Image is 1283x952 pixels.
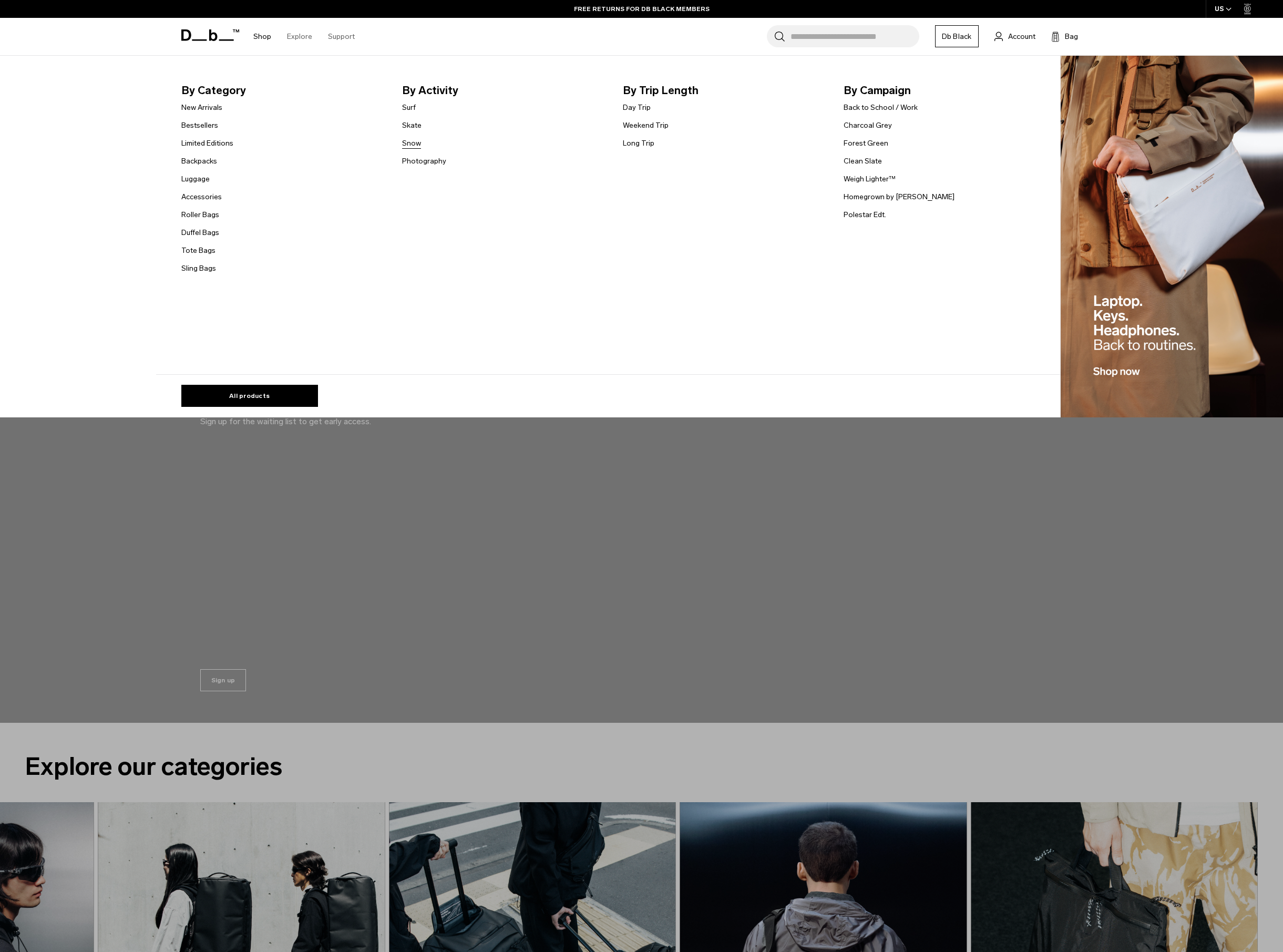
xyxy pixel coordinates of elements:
[844,102,918,113] a: Back to School / Work
[402,82,606,99] span: By Activity
[181,209,219,220] a: Roller Bags
[844,156,882,167] a: Clean Slate
[402,120,422,131] a: Skate
[287,18,312,55] a: Explore
[253,18,271,55] a: Shop
[1008,31,1035,42] span: Account
[181,82,385,99] span: By Category
[181,156,217,167] a: Backpacks
[181,120,218,131] a: Bestsellers
[181,102,222,113] a: New Arrivals
[181,263,216,274] a: Sling Bags
[1065,31,1078,42] span: Bag
[181,173,210,185] a: Luggage
[402,156,446,167] a: Photography
[402,102,416,113] a: Surf
[1061,56,1283,417] img: Db
[935,25,979,47] a: Db Black
[181,385,318,407] a: All products
[623,102,651,113] a: Day Trip
[402,138,421,149] a: Snow
[844,120,892,131] a: Charcoal Grey
[844,82,1048,99] span: By Campaign
[1051,30,1078,43] button: Bag
[181,191,222,202] a: Accessories
[181,245,215,256] a: Tote Bags
[844,209,886,220] a: Polestar Edt.
[328,18,355,55] a: Support
[623,82,827,99] span: By Trip Length
[623,120,669,131] a: Weekend Trip
[844,191,954,202] a: Homegrown by [PERSON_NAME]
[181,138,233,149] a: Limited Editions
[844,138,888,149] a: Forest Green
[245,18,363,55] nav: Main Navigation
[574,4,710,14] a: FREE RETURNS FOR DB BLACK MEMBERS
[844,173,896,185] a: Weigh Lighter™
[623,138,654,149] a: Long Trip
[181,227,219,238] a: Duffel Bags
[994,30,1035,43] a: Account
